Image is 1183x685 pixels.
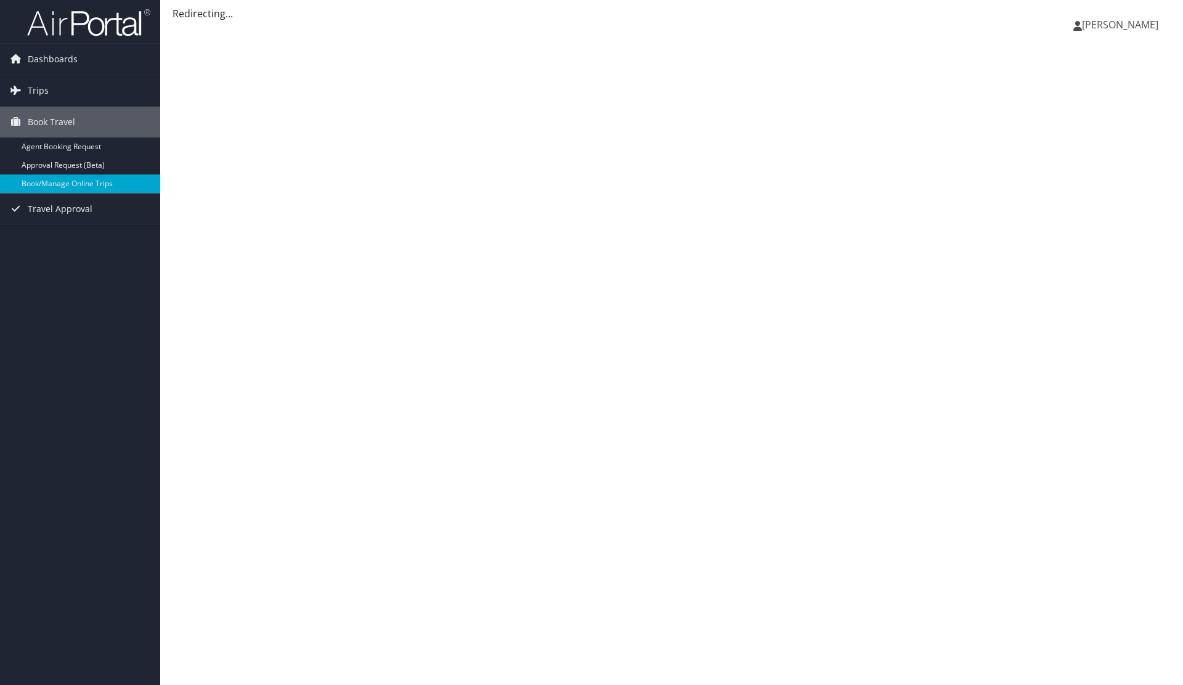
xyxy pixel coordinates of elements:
span: [PERSON_NAME] [1082,18,1158,31]
img: airportal-logo.png [27,8,150,37]
span: Dashboards [28,44,78,75]
div: Redirecting... [173,6,1171,21]
a: [PERSON_NAME] [1073,6,1171,43]
span: Travel Approval [28,194,92,224]
span: Book Travel [28,107,75,137]
span: Trips [28,75,49,106]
